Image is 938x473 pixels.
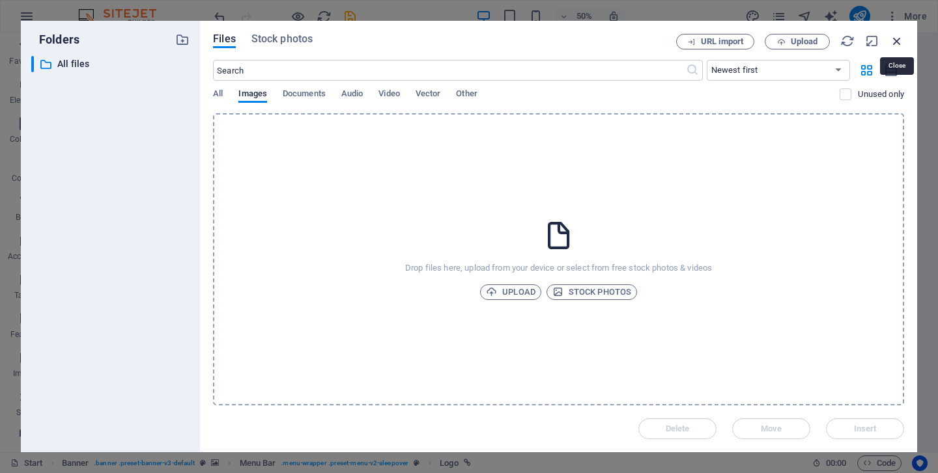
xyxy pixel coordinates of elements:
p: Displays only files that are not in use on the website. Files added during this session can still... [858,88,904,100]
button: URL import [676,34,754,49]
input: Search [213,60,685,81]
p: Drop files here, upload from your device or select from free stock photos & videos [405,262,712,274]
span: Audio [341,86,363,104]
span: Files [213,31,236,47]
div: ​ [31,56,34,72]
span: Vector [416,86,441,104]
p: Folders [31,31,79,48]
span: All [213,86,223,104]
span: Stock photos [552,284,631,300]
button: Upload [765,34,830,49]
span: Upload [791,38,817,46]
i: Minimize [865,34,879,48]
span: Stock photos [251,31,313,47]
span: Other [456,86,477,104]
p: All files [57,57,165,72]
button: Upload [480,284,541,300]
span: Video [378,86,399,104]
span: Documents [283,86,326,104]
span: Images [238,86,267,104]
span: URL import [701,38,743,46]
i: Reload [840,34,855,48]
span: Upload [486,284,535,300]
button: Stock photos [547,284,637,300]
